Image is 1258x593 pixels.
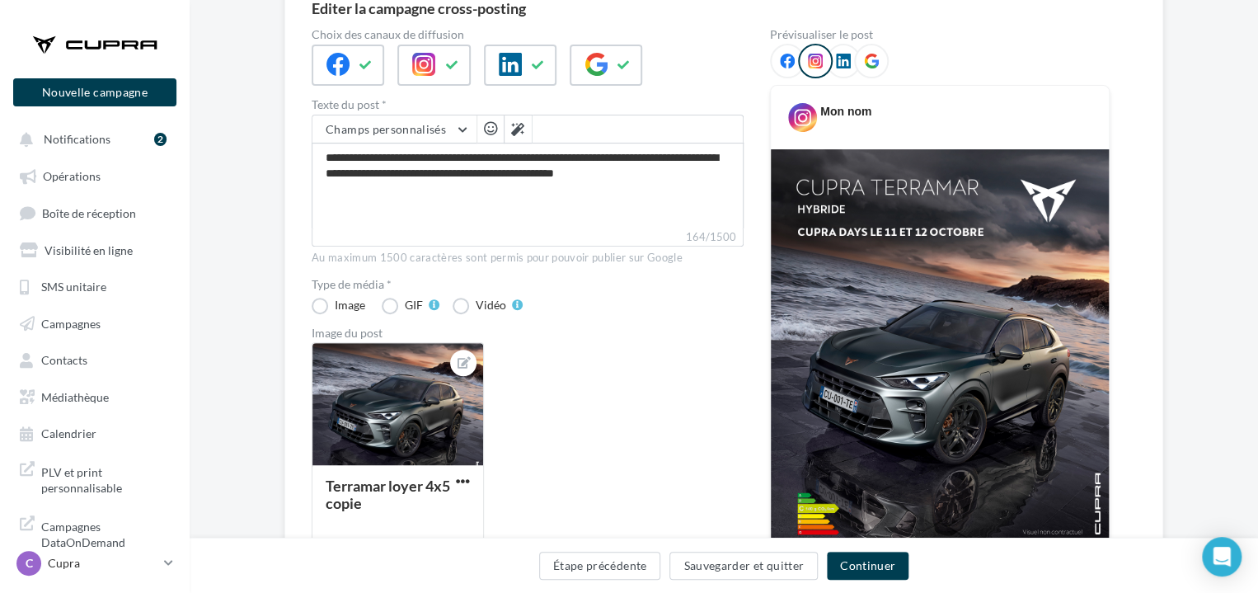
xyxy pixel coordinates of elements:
span: Champs personnalisés [326,122,446,136]
div: GIF [405,299,423,311]
div: Open Intercom Messenger [1202,537,1242,577]
a: Contacts [10,344,180,374]
button: Notifications 2 [10,124,173,153]
div: Editer la campagne cross-posting [312,1,526,16]
a: Boîte de réception [10,197,180,228]
a: Opérations [10,160,180,190]
button: Étape précédente [539,552,661,580]
span: SMS unitaire [41,280,106,294]
span: Calendrier [41,426,96,440]
a: Visibilité en ligne [10,234,180,264]
div: Vidéo [476,299,506,311]
div: Prévisualiser le post [770,29,1110,40]
span: Visibilité en ligne [45,242,133,256]
button: Champs personnalisés [312,115,476,144]
span: PLV et print personnalisable [41,461,170,497]
div: Image du post [312,327,744,339]
span: C [26,555,33,572]
button: Nouvelle campagne [13,78,176,106]
span: Opérations [43,169,101,183]
a: PLV et print personnalisable [10,454,180,503]
span: Médiathèque [41,389,109,403]
label: 164/1500 [312,228,744,247]
a: Calendrier [10,417,180,447]
div: 2 [154,133,167,146]
span: Contacts [41,353,87,367]
a: SMS unitaire [10,271,180,300]
p: Cupra [48,555,157,572]
span: Campagnes DataOnDemand [41,515,170,551]
div: Image [335,299,365,311]
label: Choix des canaux de diffusion [312,29,744,40]
label: Type de média * [312,279,744,290]
button: Continuer [827,552,908,580]
button: Sauvegarder et quitter [669,552,818,580]
a: C Cupra [13,548,176,579]
div: Au maximum 1500 caractères sont permis pour pouvoir publier sur Google [312,251,744,266]
span: Campagnes [41,316,101,330]
span: Boîte de réception [42,205,136,219]
div: Terramar loyer 4x5 copie [326,477,450,512]
a: Campagnes [10,308,180,337]
span: Notifications [44,132,110,146]
div: Mon nom [820,103,871,120]
a: Campagnes DataOnDemand [10,509,180,558]
label: Texte du post * [312,99,744,111]
a: Médiathèque [10,381,180,411]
